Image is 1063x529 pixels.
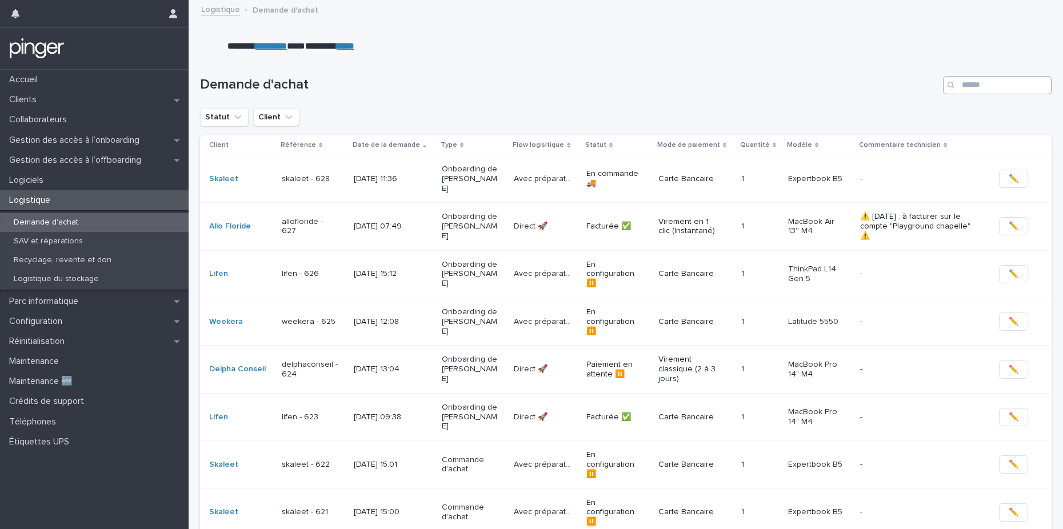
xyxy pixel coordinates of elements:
p: Réinitialisation [5,336,74,347]
p: Virement en 1 clic (Instantané) [658,217,716,237]
p: Statut [585,139,606,151]
p: - [860,507,974,517]
p: Facturée ✅ [586,412,644,422]
p: Avec préparation 🛠️ [514,315,573,327]
p: Carte Bancaire [658,412,716,422]
p: Carte Bancaire [658,174,716,184]
button: ✏️ [999,265,1028,283]
p: Accueil [5,74,47,85]
p: [DATE] 15:00 [354,507,411,517]
p: En configuration ⏸️ [586,498,644,527]
p: Maintenance 🆕 [5,376,82,387]
p: Onboarding de [PERSON_NAME] [442,260,499,288]
p: En configuration ⏸️ [586,450,644,479]
p: Paiement en attente ⏸️ [586,360,644,379]
p: Référence [281,139,316,151]
p: Direct 🚀 [514,219,550,231]
p: - [860,174,974,184]
p: Parc informatique [5,296,87,307]
p: lifen - 623 [282,412,339,422]
p: Mode de paiement [657,139,720,151]
a: Logistique [201,2,240,15]
button: ✏️ [999,360,1028,379]
p: 1 [741,172,746,184]
p: Maintenance [5,356,68,367]
a: Skaleet [209,460,238,470]
p: Client [209,139,229,151]
p: MacBook Air 13'' M4 [788,217,845,237]
span: ✏️ [1009,459,1018,470]
p: [DATE] 12:08 [354,317,411,327]
p: [DATE] 09:38 [354,412,411,422]
button: ✏️ [999,408,1028,426]
p: - [860,460,974,470]
p: 1 [741,219,746,231]
p: Date de la demande [353,139,420,151]
p: delphaconseil - 624 [282,360,339,379]
tr: Skaleet skaleet - 628[DATE] 11:36Onboarding de [PERSON_NAME]Avec préparation 🛠️Avec préparation 🛠... [200,155,1052,202]
tr: Lifen lifen - 626[DATE] 15:12Onboarding de [PERSON_NAME]Avec préparation 🛠️Avec préparation 🛠️ En... [200,250,1052,298]
div: Search [943,76,1052,94]
p: - [860,364,974,374]
button: ✏️ [999,503,1028,522]
p: Clients [5,94,46,105]
p: - [860,317,974,327]
a: Allo Floride [209,222,251,231]
p: [DATE] 07:49 [354,222,411,231]
p: SAV et réparations [5,237,92,246]
a: Lifen [209,412,228,422]
p: MacBook Pro 14" M4 [788,407,845,427]
p: skaleet - 628 [282,174,339,184]
p: Carte Bancaire [658,269,716,279]
p: 1 [741,362,746,374]
p: skaleet - 622 [282,460,339,470]
p: Virement classique (2 à 3 jours) [658,355,716,383]
p: Expertbook B5 [788,460,845,470]
p: Modèle [787,139,812,151]
tr: Lifen lifen - 623[DATE] 09:38Onboarding de [PERSON_NAME]Direct 🚀Direct 🚀 Facturée ✅Carte Bancaire... [200,393,1052,440]
p: Quantité [740,139,770,151]
a: Lifen [209,269,228,279]
p: Logiciels [5,175,53,186]
p: Collaborateurs [5,114,76,125]
p: Avec préparation 🛠️ [514,505,573,517]
a: Skaleet [209,174,238,184]
span: ✏️ [1009,316,1018,327]
p: [DATE] 15:01 [354,460,411,470]
p: En configuration ⏸️ [586,307,644,336]
p: Crédits de support [5,396,93,407]
p: Gestion des accès à l’offboarding [5,155,150,166]
p: weekera - 625 [282,317,339,327]
p: En configuration ⏸️ [586,260,644,288]
p: MacBook Pro 14" M4 [788,360,845,379]
a: Skaleet [209,507,238,517]
span: ✏️ [1009,268,1018,280]
p: Onboarding de [PERSON_NAME] [442,165,499,193]
tr: Skaleet skaleet - 622[DATE] 15:01Commande d'achatAvec préparation 🛠️Avec préparation 🛠️ En config... [200,441,1052,488]
tr: Delpha Conseil delphaconseil - 624[DATE] 13:04Onboarding de [PERSON_NAME]Direct 🚀Direct 🚀 Paiemen... [200,346,1052,393]
p: Onboarding de [PERSON_NAME] [442,212,499,241]
button: ✏️ [999,455,1028,474]
p: 1 [741,505,746,517]
p: Flow logisitique [513,139,564,151]
p: Onboarding de [PERSON_NAME] [442,403,499,431]
p: Expertbook B5 [788,507,845,517]
button: ✏️ [999,312,1028,331]
p: [DATE] 15:12 [354,269,411,279]
p: Latitude 5550 [788,317,845,327]
button: ✏️ [999,170,1028,188]
p: Expertbook B5 [788,174,845,184]
p: - [860,269,974,279]
p: Logistique [5,195,59,206]
tr: Allo Floride allofloride - 627[DATE] 07:49Onboarding de [PERSON_NAME]Direct 🚀Direct 🚀 Facturée ✅V... [200,203,1052,250]
p: En commande 🚚​ [586,169,644,189]
p: - [860,412,974,422]
p: skaleet - 621 [282,507,339,517]
a: Delpha Conseil [209,364,266,374]
button: Statut [200,108,249,126]
p: Logistique du stockage [5,274,108,284]
p: Commande d'achat [442,455,499,475]
a: Weekera [209,317,243,327]
tr: Weekera weekera - 625[DATE] 12:08Onboarding de [PERSON_NAME]Avec préparation 🛠️Avec préparation 🛠... [200,298,1052,346]
p: Demande d'achat [253,3,318,15]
